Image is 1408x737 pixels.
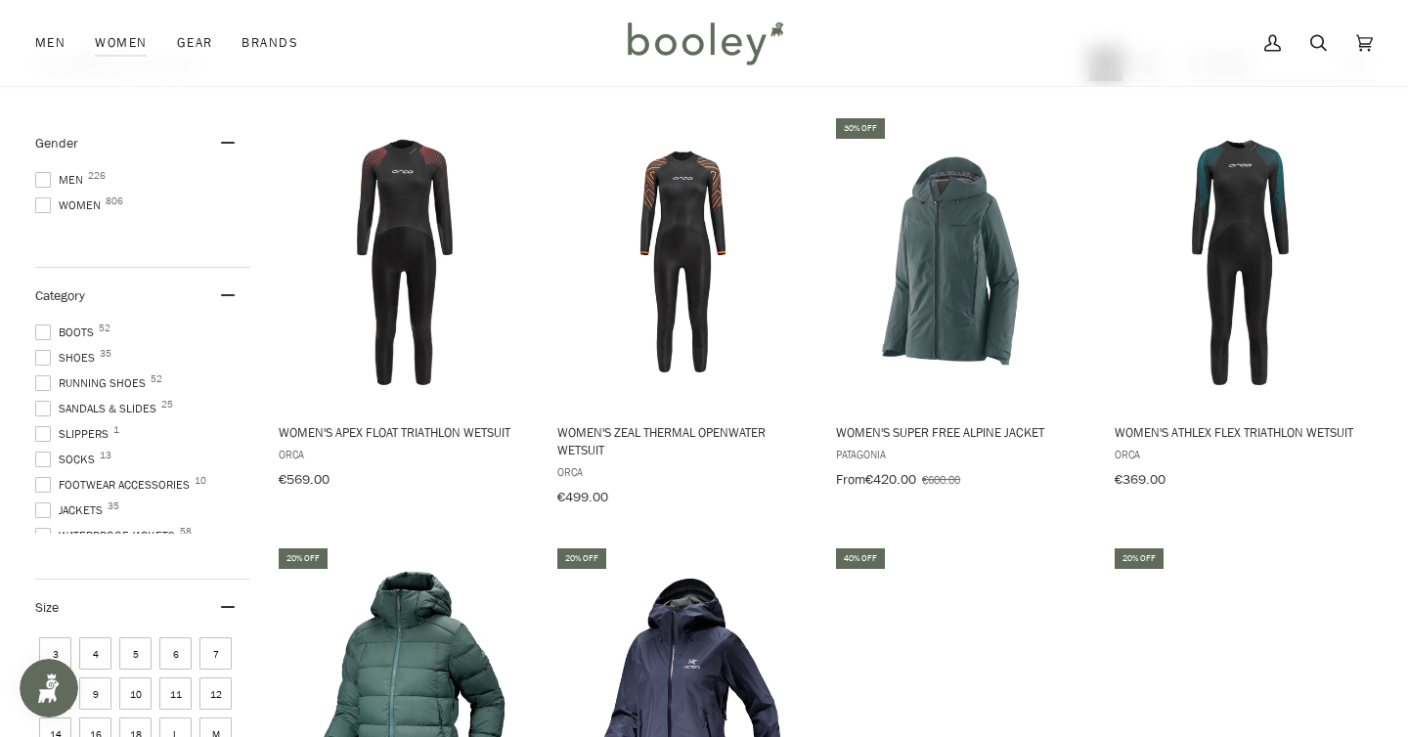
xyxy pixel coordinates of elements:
[35,349,101,367] span: Shoes
[35,527,181,544] span: Waterproof Jackets
[88,171,106,181] span: 226
[159,677,192,710] span: Size: 11
[35,286,85,305] span: Category
[20,659,78,717] iframe: Button to open loyalty program pop-up
[554,115,811,512] a: Women's Zeal Thermal Openwater Wetsuit
[100,451,111,460] span: 13
[79,637,111,670] span: Size: 4
[35,374,152,392] span: Running Shoes
[922,471,960,488] span: €600.00
[159,637,192,670] span: Size: 6
[619,15,790,71] img: Booley
[279,548,328,569] div: 20% off
[836,470,865,489] span: From
[833,115,1089,495] a: Women's Super Free Alpine Jacket
[35,400,162,417] span: Sandals & Slides
[95,33,147,53] span: Women
[276,115,532,495] a: Women's Apex Float Triathlon Wetsuit
[35,134,78,152] span: Gender
[557,548,606,569] div: 20% off
[177,33,213,53] span: Gear
[35,476,196,494] span: Footwear Accessories
[79,677,111,710] span: Size: 9
[836,446,1086,462] span: Patagonia
[1112,134,1368,390] img: Orca Women's Athlex Flex Triathlon Wetsuit Blue Flex - Booley Galway
[35,451,101,468] span: Socks
[108,501,119,511] span: 35
[35,33,66,53] span: Men
[279,470,330,489] span: €569.00
[1115,470,1166,489] span: €369.00
[1115,423,1365,441] span: Women's Athlex Flex Triathlon Wetsuit
[199,677,232,710] span: Size: 12
[180,527,192,537] span: 58
[100,349,111,359] span: 35
[113,425,119,435] span: 1
[151,374,162,384] span: 52
[39,637,71,670] span: Size: 3
[99,324,110,333] span: 52
[161,400,173,410] span: 25
[279,423,529,441] span: Women's Apex Float Triathlon Wetsuit
[836,118,885,139] div: 30% off
[199,637,232,670] span: Size: 7
[242,33,298,53] span: Brands
[554,134,811,390] img: Orca Women's Zeal Thermal Openwater Wetsuit Black - Booley Galway
[1115,548,1164,569] div: 20% off
[1115,446,1365,462] span: Orca
[195,476,206,486] span: 10
[836,423,1086,441] span: Women's Super Free Alpine Jacket
[35,196,107,214] span: Women
[119,637,152,670] span: Size: 5
[557,488,608,506] span: €499.00
[279,446,529,462] span: Orca
[35,171,89,189] span: Men
[836,548,885,569] div: 40% off
[106,196,123,206] span: 806
[35,598,59,617] span: Size
[35,425,114,443] span: Slippers
[865,470,916,489] span: €420.00
[35,501,109,519] span: Jackets
[557,423,808,458] span: Women's Zeal Thermal Openwater Wetsuit
[119,677,152,710] span: Size: 10
[1112,115,1368,495] a: Women's Athlex Flex Triathlon Wetsuit
[557,463,808,480] span: Orca
[35,324,100,341] span: Boots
